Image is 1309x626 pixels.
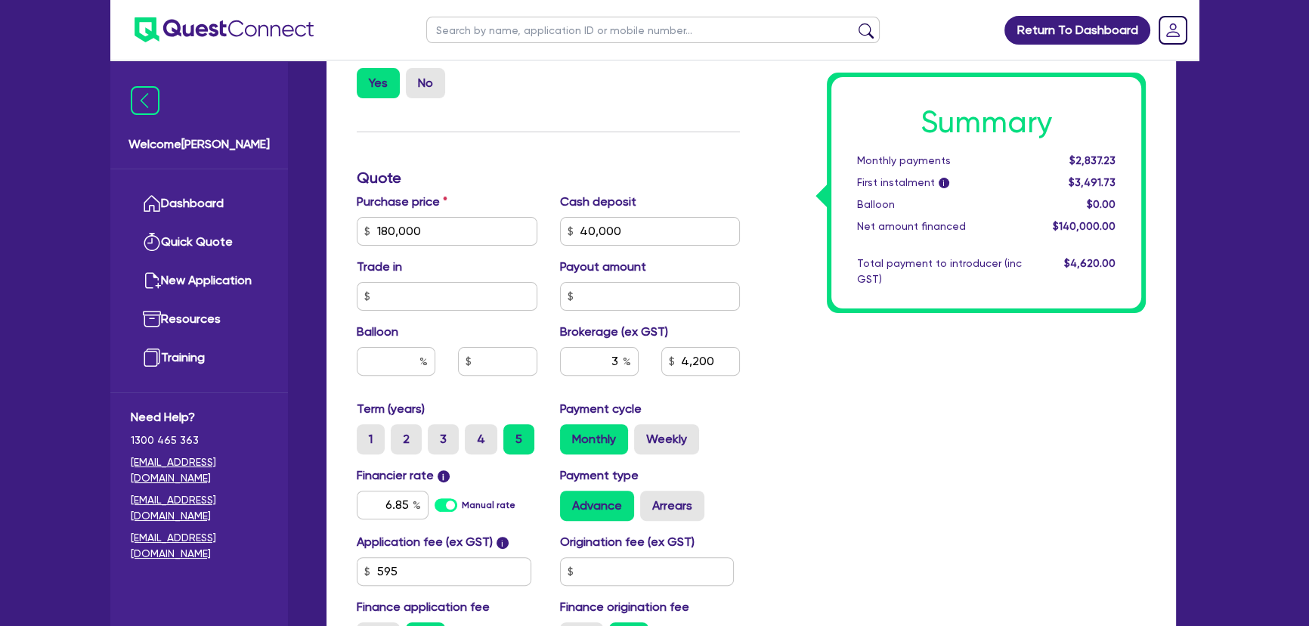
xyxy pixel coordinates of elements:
[497,537,509,549] span: i
[131,184,268,223] a: Dashboard
[131,300,268,339] a: Resources
[131,262,268,300] a: New Application
[846,197,1033,212] div: Balloon
[357,466,450,485] label: Financier rate
[560,598,689,616] label: Finance origination fee
[1053,220,1116,232] span: $140,000.00
[143,271,161,290] img: new-application
[143,349,161,367] img: training
[131,86,159,115] img: icon-menu-close
[560,491,634,521] label: Advance
[560,323,668,341] label: Brokerage (ex GST)
[406,68,445,98] label: No
[846,153,1033,169] div: Monthly payments
[357,598,490,616] label: Finance application fee
[131,454,268,486] a: [EMAIL_ADDRESS][DOMAIN_NAME]
[131,432,268,448] span: 1300 465 363
[128,135,270,153] span: Welcome [PERSON_NAME]
[131,530,268,562] a: [EMAIL_ADDRESS][DOMAIN_NAME]
[131,339,268,377] a: Training
[135,17,314,42] img: quest-connect-logo-blue
[357,169,740,187] h3: Quote
[560,424,628,454] label: Monthly
[939,178,949,189] span: i
[857,104,1116,141] h1: Summary
[131,492,268,524] a: [EMAIL_ADDRESS][DOMAIN_NAME]
[846,218,1033,234] div: Net amount financed
[357,400,425,418] label: Term (years)
[391,424,422,454] label: 2
[357,258,402,276] label: Trade in
[357,68,400,98] label: Yes
[131,408,268,426] span: Need Help?
[1153,11,1193,50] a: Dropdown toggle
[560,258,646,276] label: Payout amount
[846,256,1033,287] div: Total payment to introducer (inc GST)
[634,424,699,454] label: Weekly
[1087,198,1116,210] span: $0.00
[503,424,534,454] label: 5
[1069,176,1116,188] span: $3,491.73
[131,223,268,262] a: Quick Quote
[143,310,161,328] img: resources
[560,400,642,418] label: Payment cycle
[846,175,1033,191] div: First instalment
[560,533,695,551] label: Origination fee (ex GST)
[560,466,639,485] label: Payment type
[640,491,704,521] label: Arrears
[1004,16,1150,45] a: Return To Dashboard
[357,533,493,551] label: Application fee (ex GST)
[357,323,398,341] label: Balloon
[465,424,497,454] label: 4
[1064,257,1116,269] span: $4,620.00
[357,193,447,211] label: Purchase price
[560,193,636,211] label: Cash deposit
[143,233,161,251] img: quick-quote
[1069,154,1116,166] span: $2,837.23
[462,498,515,512] label: Manual rate
[438,470,450,482] span: i
[426,17,880,43] input: Search by name, application ID or mobile number...
[428,424,459,454] label: 3
[357,424,385,454] label: 1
